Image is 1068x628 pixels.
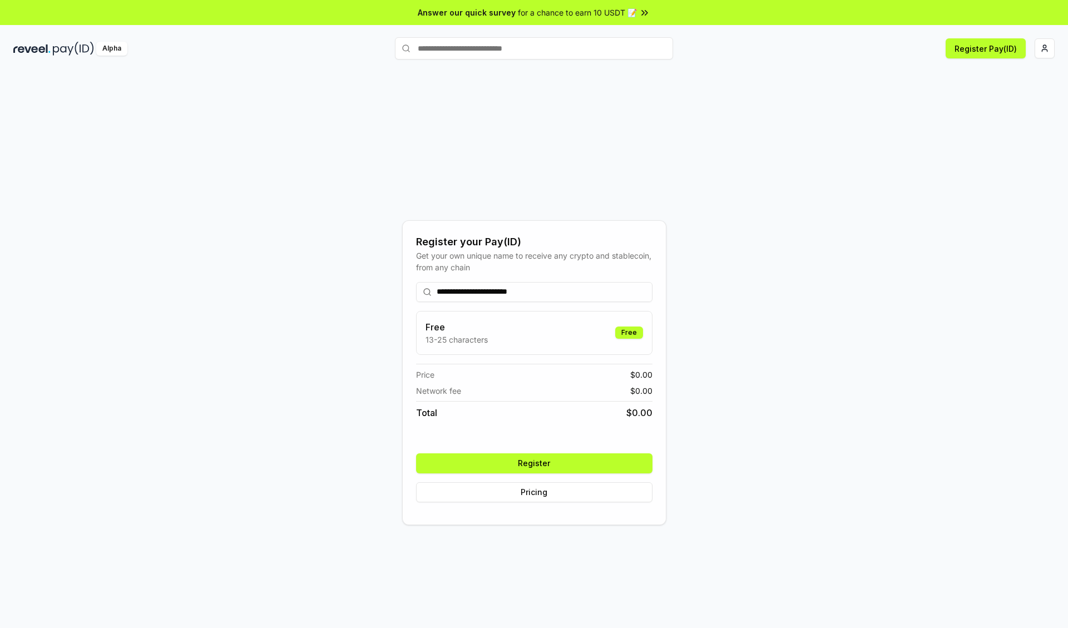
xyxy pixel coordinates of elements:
[416,234,652,250] div: Register your Pay(ID)
[630,385,652,397] span: $ 0.00
[615,327,643,339] div: Free
[96,42,127,56] div: Alpha
[518,7,637,18] span: for a chance to earn 10 USDT 📝
[416,453,652,473] button: Register
[630,369,652,380] span: $ 0.00
[13,42,51,56] img: reveel_dark
[53,42,94,56] img: pay_id
[416,369,434,380] span: Price
[426,320,488,334] h3: Free
[426,334,488,345] p: 13-25 characters
[946,38,1026,58] button: Register Pay(ID)
[416,250,652,273] div: Get your own unique name to receive any crypto and stablecoin, from any chain
[626,406,652,419] span: $ 0.00
[418,7,516,18] span: Answer our quick survey
[416,482,652,502] button: Pricing
[416,385,461,397] span: Network fee
[416,406,437,419] span: Total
